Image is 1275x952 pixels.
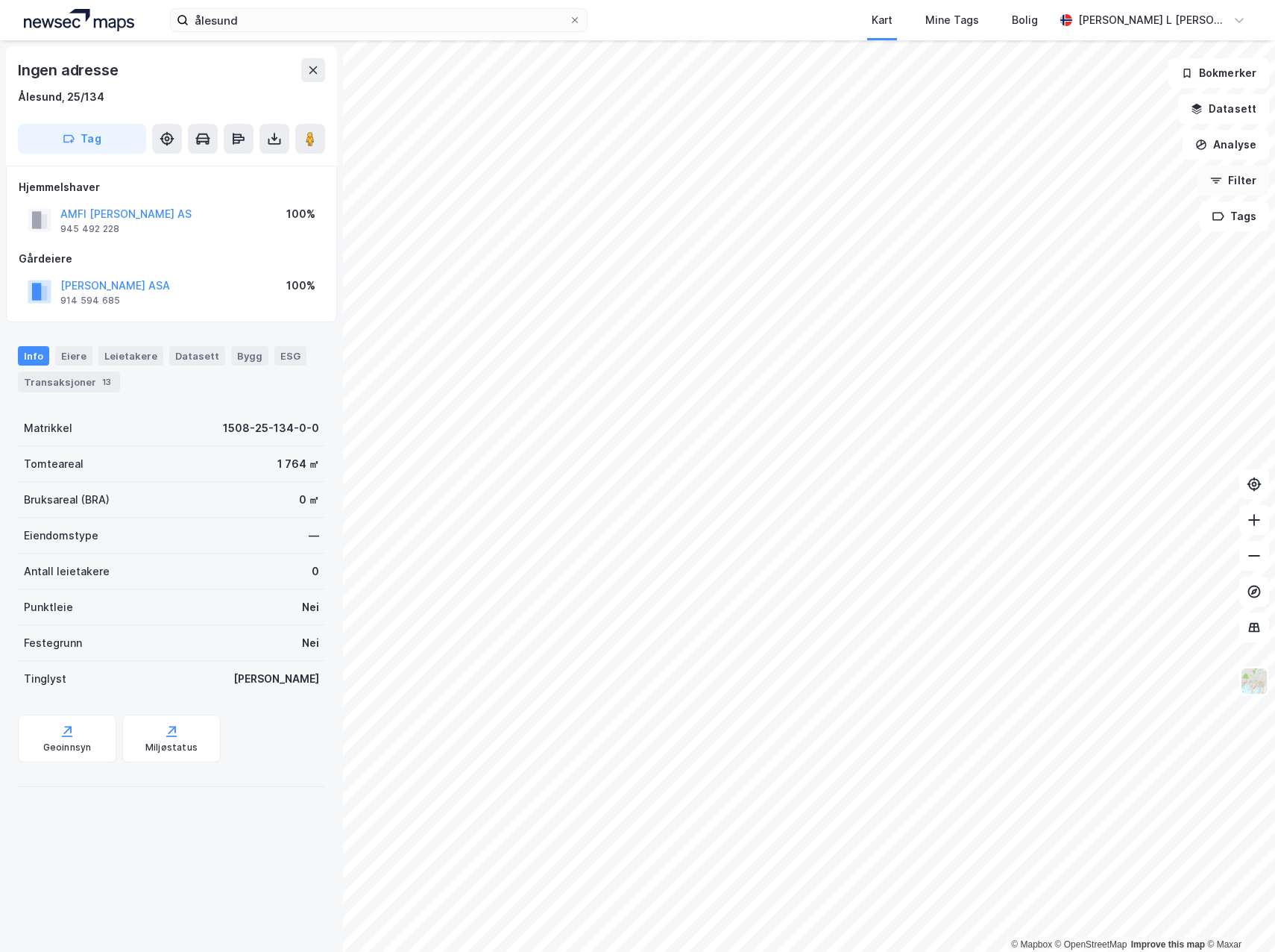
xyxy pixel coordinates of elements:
div: 13 [99,375,114,389]
div: Bygg [231,346,268,366]
div: Eiendomstype [24,527,98,545]
a: Mapbox [1011,939,1052,950]
button: Datasett [1178,94,1269,124]
div: 1508-25-134-0-0 [223,419,319,437]
div: Info [18,346,49,366]
div: 945 492 228 [60,223,119,235]
button: Analyse [1183,130,1269,160]
div: Punktleie [24,598,73,616]
div: Tinglyst [24,670,66,688]
img: Z [1240,667,1268,695]
div: [PERSON_NAME] [233,670,319,688]
div: Hjemmelshaver [19,178,324,196]
a: Improve this map [1131,939,1205,950]
input: Søk på adresse, matrikkel, gårdeiere, leietakere eller personer [189,9,569,31]
div: Kontrollprogram for chat [1200,880,1275,952]
div: Ingen adresse [18,58,121,82]
div: ESG [274,346,306,366]
div: 100% [286,205,315,223]
div: Matrikkel [24,419,72,437]
div: Antall leietakere [24,563,110,580]
div: 0 [312,563,319,580]
div: Transaksjoner [18,372,120,392]
div: Bolig [1012,11,1038,29]
div: 914 594 685 [60,295,120,307]
img: logo.a4113a55bc3d86da70a041830d287a7e.svg [24,9,134,31]
iframe: Chat Widget [1200,880,1275,952]
div: Mine Tags [925,11,979,29]
div: — [309,527,319,545]
div: Bruksareal (BRA) [24,491,110,509]
button: Bokmerker [1168,58,1269,88]
div: 100% [286,277,315,295]
div: Nei [302,598,319,616]
div: Festegrunn [24,634,82,652]
div: Leietakere [98,346,163,366]
button: Tag [18,124,146,154]
div: Datasett [169,346,225,366]
div: 0 ㎡ [299,491,319,509]
a: OpenStreetMap [1055,939,1127,950]
button: Tags [1200,201,1269,231]
div: 1 764 ㎡ [277,455,319,473]
div: [PERSON_NAME] L [PERSON_NAME] [1078,11,1227,29]
button: Filter [1197,166,1269,195]
div: Ålesund, 25/134 [18,88,104,106]
div: Tomteareal [24,455,84,473]
div: Miljøstatus [145,742,198,754]
div: Kart [872,11,892,29]
div: Gårdeiere [19,250,324,268]
div: Geoinnsyn [43,742,92,754]
div: Nei [302,634,319,652]
div: Eiere [55,346,92,366]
